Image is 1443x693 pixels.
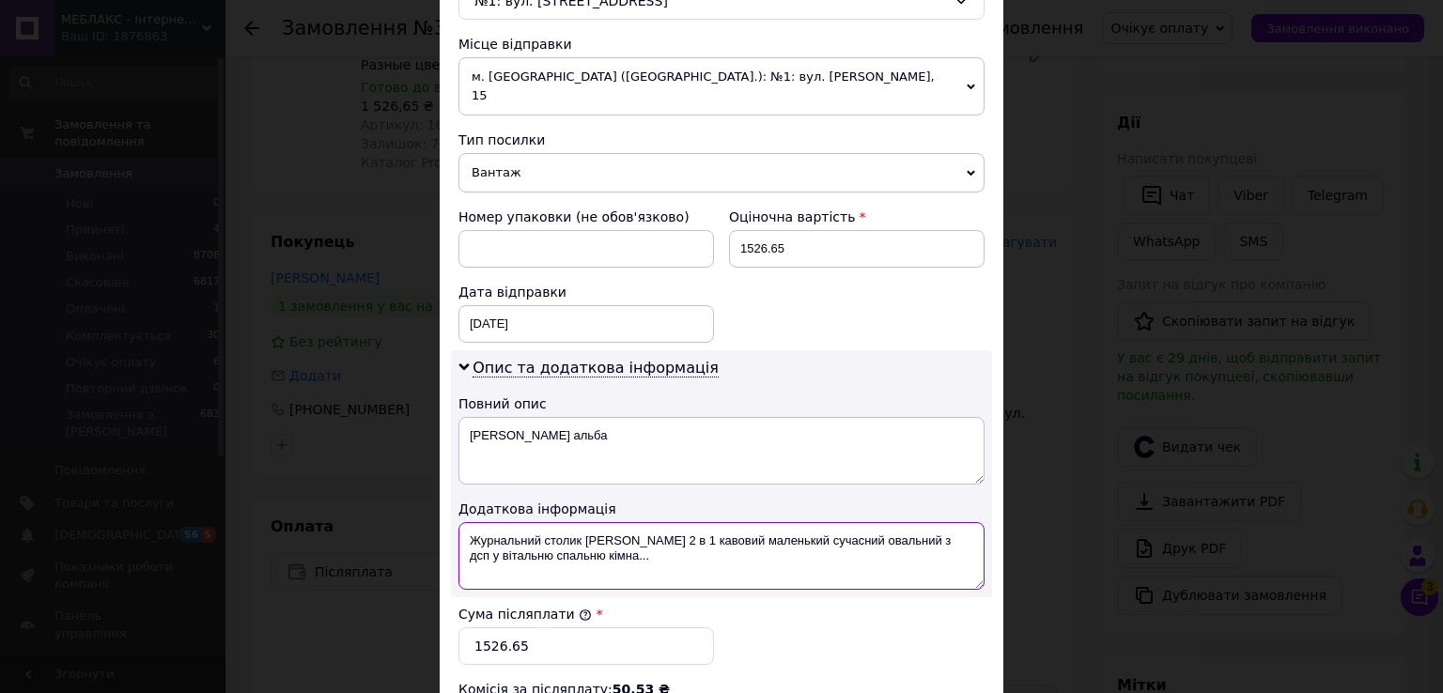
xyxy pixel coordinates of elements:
label: Сума післяплати [458,607,592,622]
div: Оціночна вартість [729,208,985,226]
div: Дата відправки [458,283,714,301]
textarea: [PERSON_NAME] альба [458,417,985,485]
textarea: Журнальний столик [PERSON_NAME] 2 в 1 кавовий маленький сучасний овальний з дсп у вітальню спальн... [458,522,985,590]
span: Тип посилки [458,132,545,147]
div: Додаткова інформація [458,500,985,518]
div: Повний опис [458,394,985,413]
span: Місце відправки [458,37,572,52]
span: Вантаж [458,153,985,192]
div: Номер упаковки (не обов'язково) [458,208,714,226]
span: Опис та додаткова інформація [473,359,719,377]
span: м. [GEOGRAPHIC_DATA] ([GEOGRAPHIC_DATA].): №1: вул. [PERSON_NAME], 15 [458,57,985,115]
